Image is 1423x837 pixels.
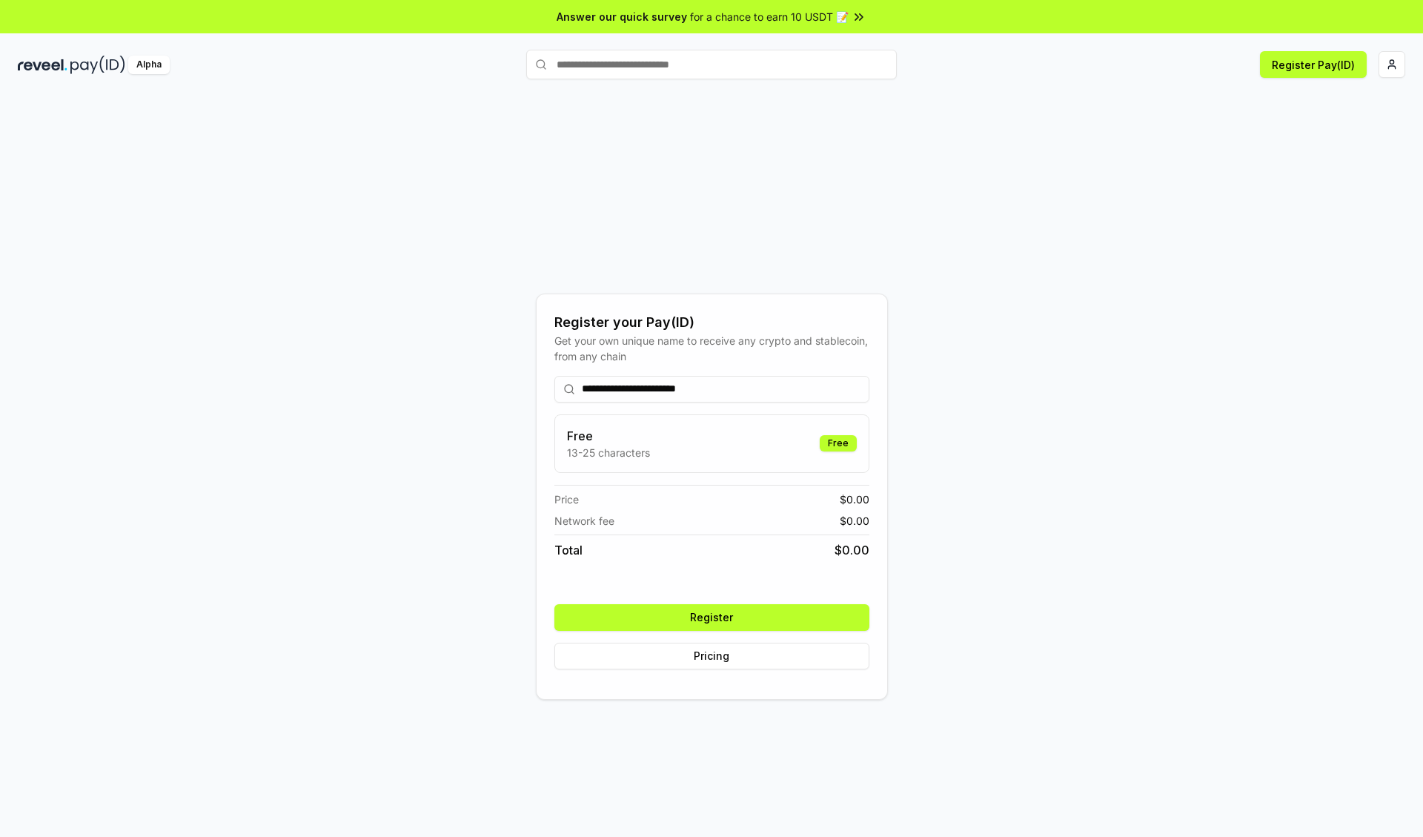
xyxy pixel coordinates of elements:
[840,492,869,507] span: $ 0.00
[554,604,869,631] button: Register
[835,541,869,559] span: $ 0.00
[557,9,687,24] span: Answer our quick survey
[128,56,170,74] div: Alpha
[690,9,849,24] span: for a chance to earn 10 USDT 📝
[70,56,125,74] img: pay_id
[18,56,67,74] img: reveel_dark
[554,643,869,669] button: Pricing
[820,435,857,451] div: Free
[554,513,614,529] span: Network fee
[567,427,650,445] h3: Free
[1260,51,1367,78] button: Register Pay(ID)
[567,445,650,460] p: 13-25 characters
[554,333,869,364] div: Get your own unique name to receive any crypto and stablecoin, from any chain
[840,513,869,529] span: $ 0.00
[554,541,583,559] span: Total
[554,312,869,333] div: Register your Pay(ID)
[554,492,579,507] span: Price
